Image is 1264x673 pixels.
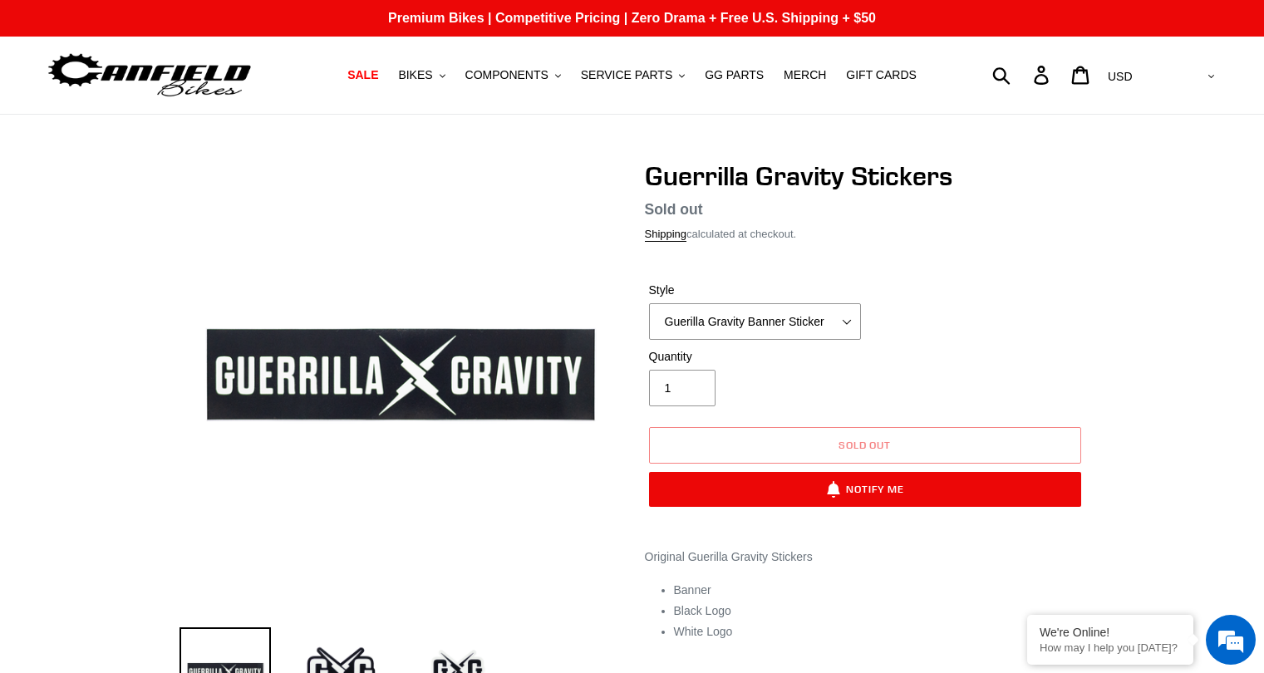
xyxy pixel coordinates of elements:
p: How may I help you today? [1040,641,1181,654]
button: COMPONENTS [457,64,569,86]
button: Notify Me [649,472,1081,507]
li: Banner [674,582,1085,599]
span: Sold out [839,439,892,451]
span: SALE [347,68,378,82]
h1: Guerrilla Gravity Stickers [645,160,1085,192]
div: calculated at checkout. [645,226,1085,243]
p: Original Guerilla Gravity Stickers [645,548,1085,566]
img: Canfield Bikes [46,49,253,101]
button: SERVICE PARTS [573,64,693,86]
button: BIKES [390,64,453,86]
span: GIFT CARDS [846,68,917,82]
span: MERCH [784,68,826,82]
a: MERCH [775,64,834,86]
a: GG PARTS [696,64,772,86]
a: SALE [339,64,386,86]
li: Black Logo [674,602,1085,620]
li: White Logo [674,623,1085,641]
span: Sold out [645,201,703,218]
a: Shipping [645,228,687,242]
label: Style [649,282,861,299]
label: Quantity [649,348,861,366]
span: COMPONENTS [465,68,548,82]
button: Sold out [649,427,1081,464]
span: GG PARTS [705,68,764,82]
a: GIFT CARDS [838,64,925,86]
span: BIKES [398,68,432,82]
span: SERVICE PARTS [581,68,672,82]
input: Search [1001,56,1044,93]
div: We're Online! [1040,626,1181,639]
